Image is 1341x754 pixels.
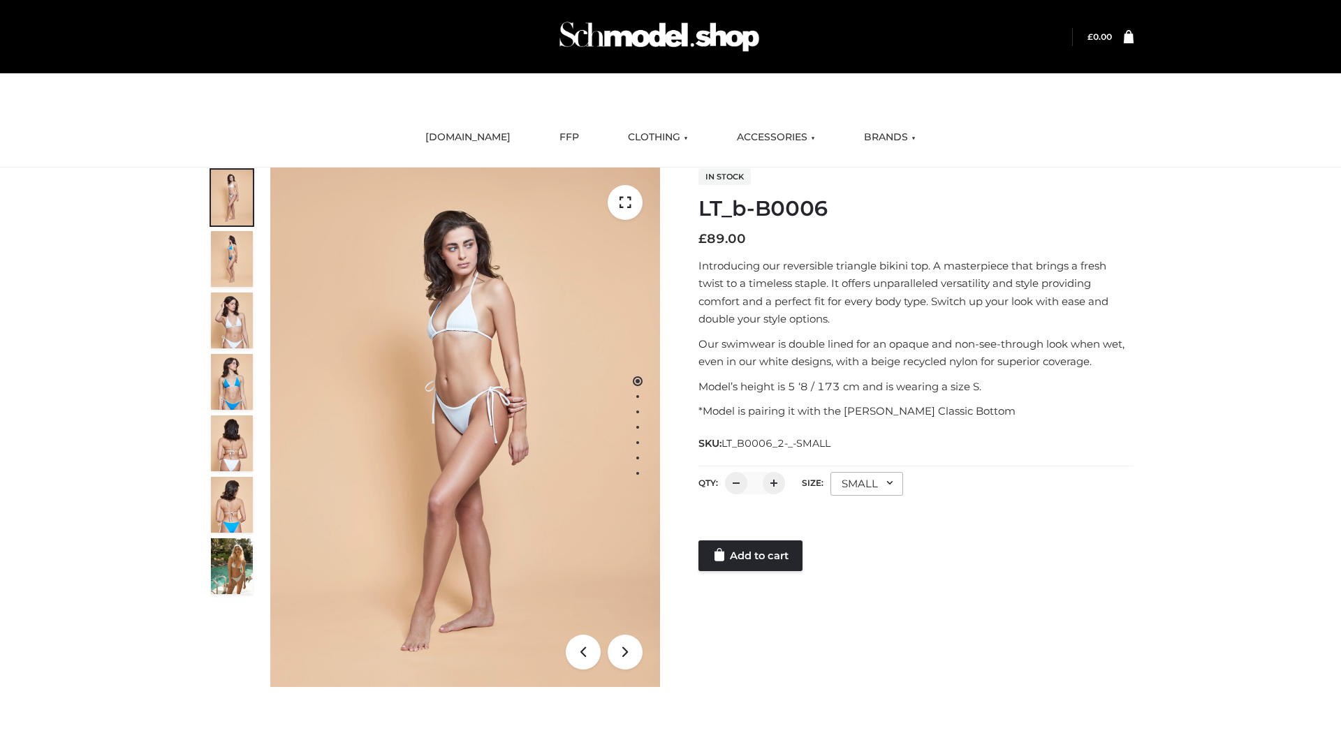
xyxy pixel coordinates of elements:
[211,538,253,594] img: Arieltop_CloudNine_AzureSky2.jpg
[698,435,832,452] span: SKU:
[211,415,253,471] img: ArielClassicBikiniTop_CloudNine_AzureSky_OW114ECO_7-scaled.jpg
[1087,31,1112,42] a: £0.00
[853,122,926,153] a: BRANDS
[721,437,830,450] span: LT_B0006_2-_-SMALL
[698,168,751,185] span: In stock
[211,293,253,348] img: ArielClassicBikiniTop_CloudNine_AzureSky_OW114ECO_3-scaled.jpg
[698,231,746,246] bdi: 89.00
[698,196,1134,221] h1: LT_b-B0006
[802,478,823,488] label: Size:
[211,477,253,533] img: ArielClassicBikiniTop_CloudNine_AzureSky_OW114ECO_8-scaled.jpg
[698,540,803,571] a: Add to cart
[698,378,1134,396] p: Model’s height is 5 ‘8 / 173 cm and is wearing a size S.
[415,122,521,153] a: [DOMAIN_NAME]
[698,402,1134,420] p: *Model is pairing it with the [PERSON_NAME] Classic Bottom
[211,231,253,287] img: ArielClassicBikiniTop_CloudNine_AzureSky_OW114ECO_2-scaled.jpg
[549,122,589,153] a: FFP
[211,170,253,226] img: ArielClassicBikiniTop_CloudNine_AzureSky_OW114ECO_1-scaled.jpg
[1087,31,1093,42] span: £
[698,335,1134,371] p: Our swimwear is double lined for an opaque and non-see-through look when wet, even in our white d...
[698,478,718,488] label: QTY:
[617,122,698,153] a: CLOTHING
[211,354,253,410] img: ArielClassicBikiniTop_CloudNine_AzureSky_OW114ECO_4-scaled.jpg
[698,257,1134,328] p: Introducing our reversible triangle bikini top. A masterpiece that brings a fresh twist to a time...
[830,472,903,496] div: SMALL
[1087,31,1112,42] bdi: 0.00
[726,122,826,153] a: ACCESSORIES
[698,231,707,246] span: £
[555,9,764,64] img: Schmodel Admin 964
[270,168,660,687] img: ArielClassicBikiniTop_CloudNine_AzureSky_OW114ECO_1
